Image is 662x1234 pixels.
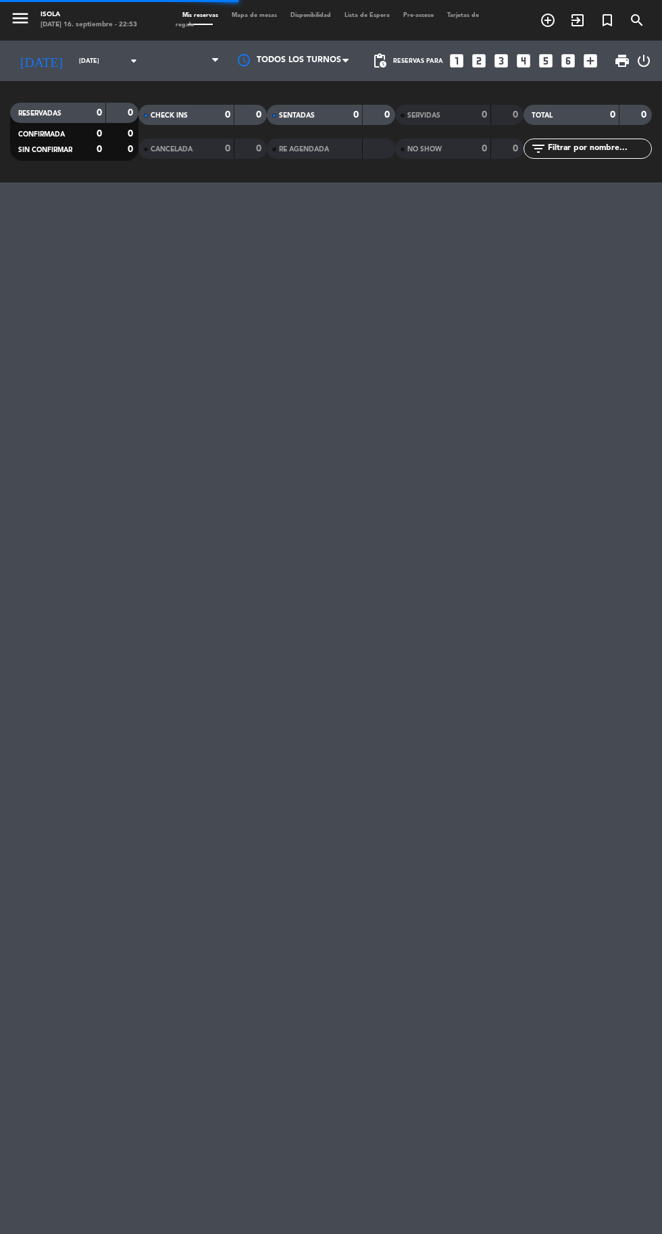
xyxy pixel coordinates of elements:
[582,52,599,70] i: add_box
[610,110,615,120] strong: 0
[372,53,388,69] span: pending_actions
[599,12,615,28] i: turned_in_not
[279,146,329,153] span: RE AGENDADA
[513,110,521,120] strong: 0
[397,12,440,18] span: Pre-acceso
[563,9,592,32] span: WALK IN
[559,52,577,70] i: looks_6
[10,8,30,32] button: menu
[530,141,546,157] i: filter_list
[18,110,61,117] span: RESERVADAS
[10,8,30,28] i: menu
[546,141,651,156] input: Filtrar por nombre...
[225,144,230,153] strong: 0
[622,9,652,32] span: BUSCAR
[515,52,532,70] i: looks_4
[225,110,230,120] strong: 0
[641,110,649,120] strong: 0
[537,52,555,70] i: looks_5
[407,112,440,119] span: SERVIDAS
[284,12,338,18] span: Disponibilidad
[482,144,487,153] strong: 0
[151,112,188,119] span: CHECK INS
[393,57,443,65] span: Reservas para
[279,112,315,119] span: SENTADAS
[10,47,72,74] i: [DATE]
[126,53,142,69] i: arrow_drop_down
[128,145,136,154] strong: 0
[151,146,193,153] span: CANCELADA
[97,145,102,154] strong: 0
[41,20,137,30] div: [DATE] 16. septiembre - 22:53
[636,41,652,81] div: LOG OUT
[41,10,137,20] div: Isola
[448,52,465,70] i: looks_one
[470,52,488,70] i: looks_two
[540,12,556,28] i: add_circle_outline
[533,9,563,32] span: RESERVAR MESA
[407,146,442,153] span: NO SHOW
[384,110,392,120] strong: 0
[256,144,264,153] strong: 0
[338,12,397,18] span: Lista de Espera
[225,12,284,18] span: Mapa de mesas
[128,129,136,139] strong: 0
[492,52,510,70] i: looks_3
[353,110,359,120] strong: 0
[482,110,487,120] strong: 0
[513,144,521,153] strong: 0
[97,129,102,139] strong: 0
[569,12,586,28] i: exit_to_app
[614,53,630,69] span: print
[256,110,264,120] strong: 0
[629,12,645,28] i: search
[18,147,72,153] span: SIN CONFIRMAR
[97,108,102,118] strong: 0
[636,53,652,69] i: power_settings_new
[128,108,136,118] strong: 0
[532,112,553,119] span: TOTAL
[176,12,225,18] span: Mis reservas
[592,9,622,32] span: Reserva especial
[18,131,65,138] span: CONFIRMADA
